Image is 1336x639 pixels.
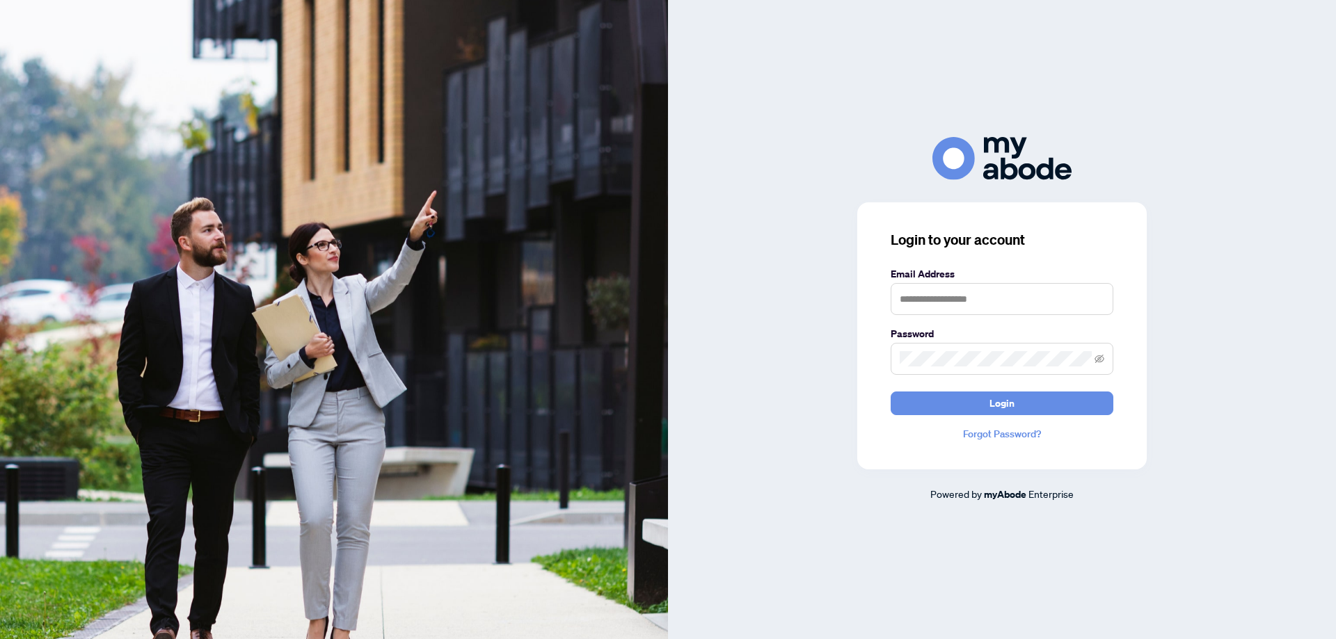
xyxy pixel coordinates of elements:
[891,266,1113,282] label: Email Address
[1028,487,1074,500] span: Enterprise
[891,391,1113,415] button: Login
[989,392,1015,414] span: Login
[891,230,1113,250] h3: Login to your account
[891,426,1113,442] a: Forgot Password?
[930,487,982,500] span: Powered by
[984,487,1026,502] a: myAbode
[891,326,1113,341] label: Password
[932,137,1072,179] img: ma-logo
[1095,354,1104,364] span: eye-invisible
